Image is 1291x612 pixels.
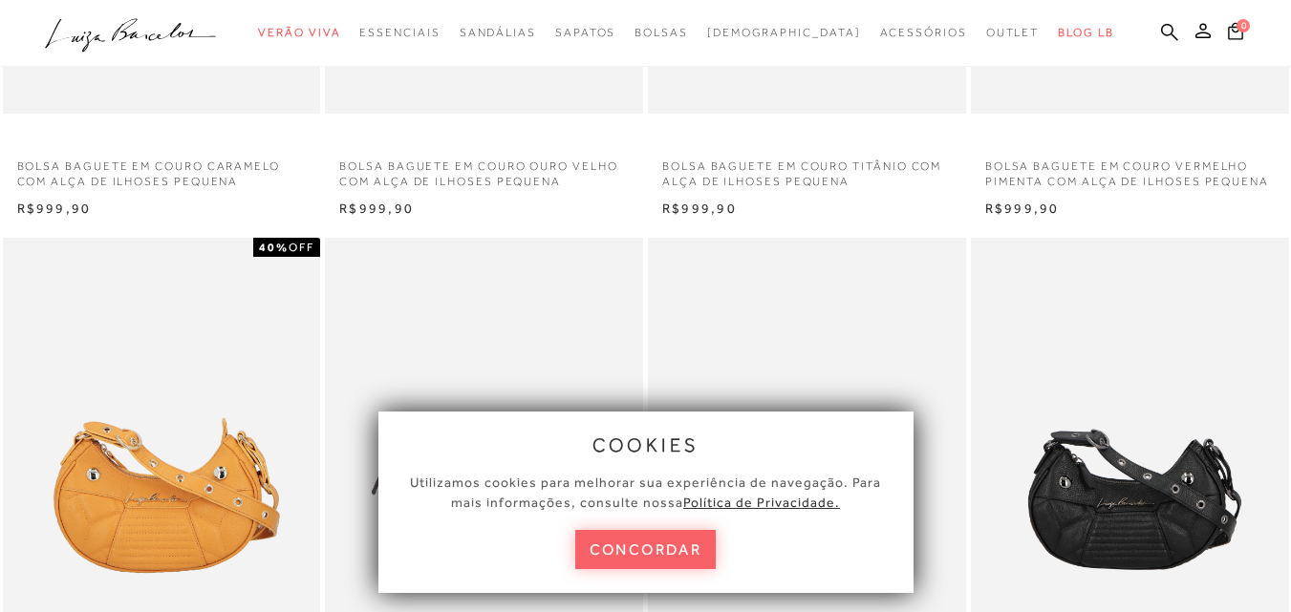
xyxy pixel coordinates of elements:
a: categoryNavScreenReaderText [359,15,440,51]
span: Verão Viva [258,26,340,39]
span: Outlet [986,26,1040,39]
span: Sapatos [555,26,615,39]
span: R$999,90 [17,200,92,216]
span: Acessórios [880,26,967,39]
span: Essenciais [359,26,440,39]
span: cookies [592,434,699,455]
button: concordar [575,530,717,569]
span: R$999,90 [985,200,1060,216]
a: categoryNavScreenReaderText [258,15,340,51]
span: Utilizamos cookies para melhorar sua experiência de navegação. Para mais informações, consulte nossa [410,475,881,510]
a: categoryNavScreenReaderText [555,15,615,51]
span: Sandálias [460,26,536,39]
a: Política de Privacidade. [683,495,840,510]
span: BLOG LB [1058,26,1113,39]
a: categoryNavScreenReaderText [880,15,967,51]
a: categoryNavScreenReaderText [635,15,688,51]
span: R$999,90 [662,200,737,216]
a: noSubCategoriesText [707,15,861,51]
a: BLOG LB [1058,15,1113,51]
span: 0 [1237,19,1250,32]
a: categoryNavScreenReaderText [460,15,536,51]
span: Bolsas [635,26,688,39]
span: [DEMOGRAPHIC_DATA] [707,26,861,39]
a: BOLSA BAGUETE EM COURO VERMELHO PIMENTA COM ALÇA DE ILHOSES PEQUENA [971,147,1289,191]
a: BOLSA BAGUETE EM COURO TITÂNIO COM ALÇA DE ILHOSES PEQUENA [648,147,966,191]
span: OFF [289,241,314,254]
a: categoryNavScreenReaderText [986,15,1040,51]
a: BOLSA BAGUETE EM COURO CARAMELO COM ALÇA DE ILHOSES PEQUENA [3,147,321,191]
button: 0 [1222,21,1249,47]
a: BOLSA BAGUETE EM COURO OURO VELHO COM ALÇA DE ILHOSES PEQUENA [325,147,643,191]
span: R$999,90 [339,200,414,216]
strong: 40% [259,241,289,254]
